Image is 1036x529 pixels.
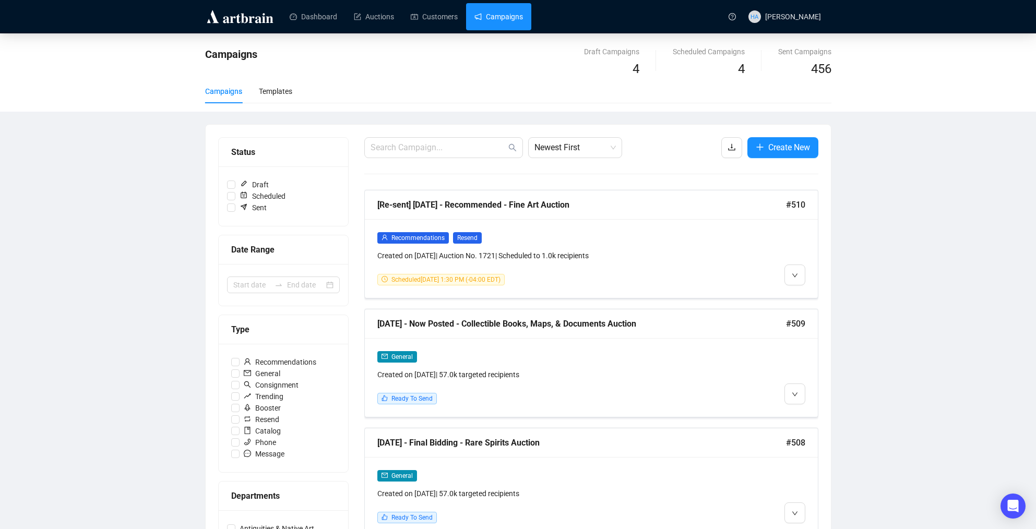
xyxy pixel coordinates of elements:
span: Catalog [240,425,285,437]
div: Departments [231,489,336,502]
span: message [244,450,251,457]
span: phone [244,438,251,446]
span: General [391,472,413,479]
span: like [382,395,388,401]
span: mail [244,369,251,377]
span: Message [240,448,289,460]
span: #510 [786,198,805,211]
span: user [382,234,388,241]
span: retweet [244,415,251,423]
span: #509 [786,317,805,330]
a: Customers [411,3,458,30]
span: Scheduled [DATE] 1:30 PM (-04:00 EDT) [391,276,501,283]
a: Dashboard [290,3,337,30]
div: Created on [DATE] | Auction No. 1721 | Scheduled to 1.0k recipients [377,250,697,261]
div: Type [231,323,336,336]
input: End date [287,279,324,291]
span: to [275,281,283,289]
span: Sent [235,202,271,213]
div: Draft Campaigns [584,46,639,57]
div: Sent Campaigns [778,46,831,57]
span: Resend [453,232,482,244]
span: 456 [811,62,831,76]
span: like [382,514,388,520]
span: mail [382,472,388,478]
span: Recommendations [391,234,445,242]
span: Consignment [240,379,303,391]
div: Created on [DATE] | 57.0k targeted recipients [377,369,697,380]
span: [PERSON_NAME] [765,13,821,21]
span: Scheduled [235,190,290,202]
div: Status [231,146,336,159]
span: Phone [240,437,280,448]
span: Campaigns [205,48,257,61]
button: Create New [747,137,818,158]
span: Booster [240,402,285,414]
span: Recommendations [240,356,320,368]
span: search [508,143,517,152]
a: [DATE] - Now Posted - Collectible Books, Maps, & Documents Auction#509mailGeneralCreated on [DATE... [364,309,818,417]
div: Date Range [231,243,336,256]
span: Draft [235,179,273,190]
span: Ready To Send [391,395,433,402]
a: Auctions [354,3,394,30]
span: General [240,368,284,379]
a: [Re-sent] [DATE] - Recommended - Fine Art Auction#510userRecommendationsResendCreated on [DATE]| ... [364,190,818,298]
span: swap-right [275,281,283,289]
div: Open Intercom Messenger [1001,494,1026,519]
span: user [244,358,251,365]
div: Templates [259,86,292,97]
span: download [728,143,736,151]
img: logo [205,8,275,25]
span: Ready To Send [391,514,433,521]
div: Campaigns [205,86,242,97]
input: Start date [233,279,270,291]
span: Create New [768,141,810,154]
span: Trending [240,391,288,402]
span: 4 [633,62,639,76]
span: General [391,353,413,360]
div: Created on [DATE] | 57.0k targeted recipients [377,488,697,499]
span: clock-circle [382,276,388,282]
a: Campaigns [474,3,523,30]
div: [DATE] - Now Posted - Collectible Books, Maps, & Documents Auction [377,317,786,330]
span: down [792,510,798,516]
span: 4 [738,62,745,76]
span: plus [756,143,764,151]
span: rocket [244,404,251,411]
span: down [792,272,798,279]
span: HA [751,12,758,21]
span: book [244,427,251,434]
span: down [792,391,798,398]
span: #508 [786,436,805,449]
span: mail [382,353,388,359]
span: rise [244,392,251,400]
div: [Re-sent] [DATE] - Recommended - Fine Art Auction [377,198,786,211]
div: Scheduled Campaigns [673,46,745,57]
span: search [244,381,251,388]
div: [DATE] - Final Bidding - Rare Spirits Auction [377,436,786,449]
span: Newest First [534,138,616,158]
input: Search Campaign... [371,141,506,154]
span: Resend [240,414,283,425]
span: question-circle [729,13,736,20]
